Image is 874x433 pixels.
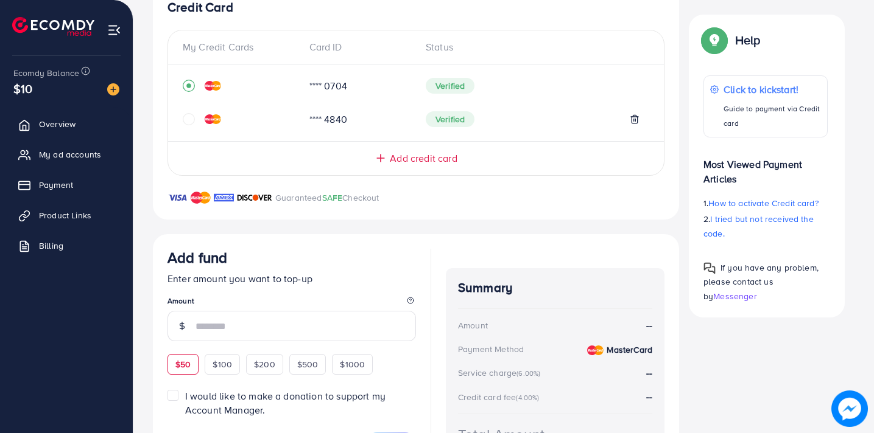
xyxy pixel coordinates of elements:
[185,389,386,417] span: I would like to make a donation to support my Account Manager.
[426,78,474,94] span: Verified
[107,23,121,37] img: menu
[9,112,124,136] a: Overview
[703,147,828,186] p: Most Viewed Payment Articles
[9,203,124,227] a: Product Links
[516,393,539,403] small: (4.00%)
[458,367,544,379] div: Service charge
[724,102,821,131] p: Guide to payment via Credit card
[183,80,195,92] svg: record circle
[724,82,821,97] p: Click to kickstart!
[300,40,417,54] div: Card ID
[205,81,221,91] img: credit
[167,249,227,266] h3: Add fund
[458,391,543,403] div: Credit card fee
[426,111,474,127] span: Verified
[183,40,300,54] div: My Credit Cards
[167,271,416,286] p: Enter amount you want to top-up
[703,213,814,240] span: I tried but not received the code.
[167,190,188,205] img: brand
[703,212,828,241] p: 2.
[39,179,73,191] span: Payment
[340,358,365,370] span: $1000
[254,358,275,370] span: $200
[646,319,652,333] strong: --
[275,190,379,205] p: Guaranteed Checkout
[39,118,76,130] span: Overview
[703,262,819,302] span: If you have any problem, please contact us by
[9,142,124,167] a: My ad accounts
[458,319,488,331] div: Amount
[322,192,343,204] span: SAFE
[167,296,416,311] legend: Amount
[703,29,725,51] img: Popup guide
[458,280,652,296] h4: Summary
[646,390,652,403] strong: --
[205,114,221,124] img: credit
[390,151,457,165] span: Add credit card
[39,148,101,161] span: My ad accounts
[516,369,540,378] small: (6.00%)
[297,358,319,370] span: $500
[646,366,652,379] strong: --
[587,345,604,355] img: credit
[831,390,868,427] img: image
[213,358,232,370] span: $100
[175,358,191,370] span: $50
[183,113,195,125] svg: circle
[12,17,94,36] img: logo
[703,196,828,210] p: 1.
[708,197,818,209] span: How to activate Credit card?
[39,240,63,252] span: Billing
[13,67,79,79] span: Ecomdy Balance
[416,40,649,54] div: Status
[237,190,272,205] img: brand
[9,234,124,258] a: Billing
[191,190,211,205] img: brand
[703,262,716,274] img: Popup guide
[39,209,91,221] span: Product Links
[713,289,756,302] span: Messenger
[214,190,234,205] img: brand
[9,173,124,197] a: Payment
[607,344,652,356] strong: MasterCard
[458,343,524,355] div: Payment Method
[107,83,119,95] img: image
[735,33,761,47] p: Help
[13,80,32,97] span: $10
